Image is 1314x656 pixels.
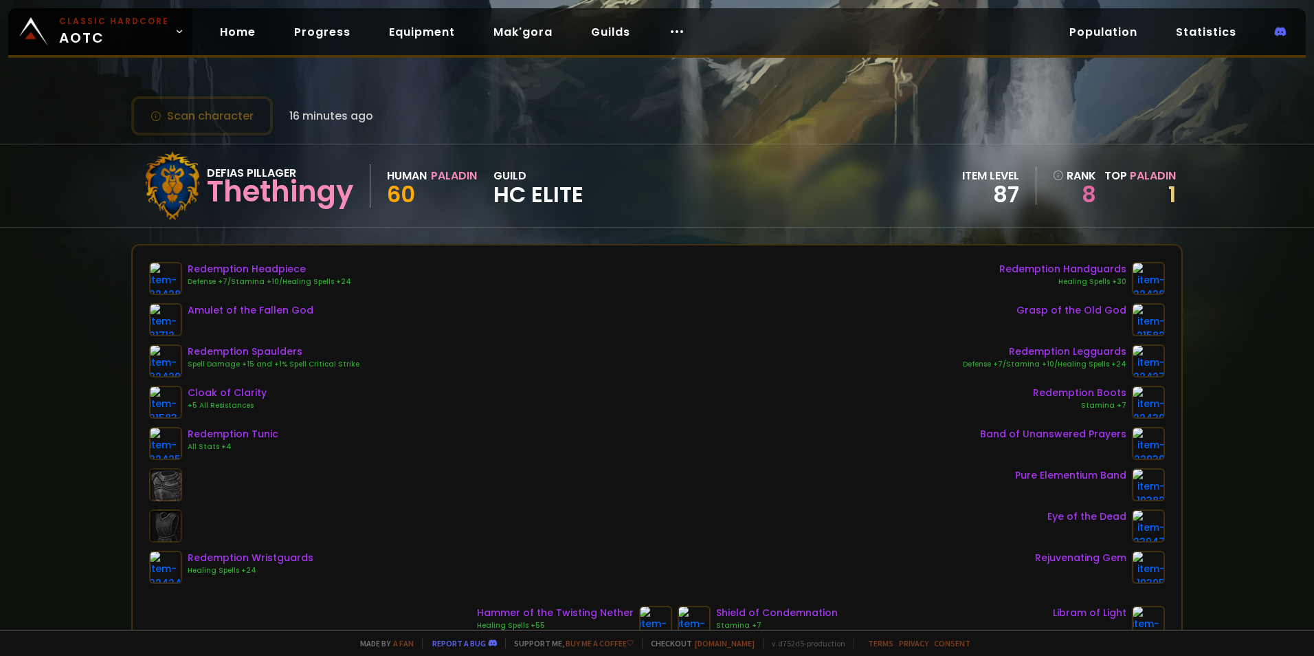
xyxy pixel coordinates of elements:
[149,262,182,295] img: item-22428
[482,18,564,46] a: Mak'gora
[999,262,1126,276] div: Redemption Handguards
[1132,262,1165,295] img: item-22426
[207,164,353,182] div: Defias Pillager
[188,359,359,370] div: Spell Damage +15 and +1% Spell Critical Strike
[1132,510,1165,543] img: item-23047
[716,620,838,631] div: Stamina +7
[149,345,182,378] img: item-22429
[131,96,273,135] button: Scan character
[1047,510,1126,524] div: Eye of the Dead
[868,638,893,648] a: Terms
[899,638,928,648] a: Privacy
[566,638,634,648] a: Buy me a coffee
[963,345,1126,359] div: Redemption Legguards
[1016,303,1126,318] div: Grasp of the Old God
[431,167,477,184] div: Paladin
[1015,468,1126,483] div: Pure Elementium Band
[1165,18,1247,46] a: Statistics
[493,184,583,205] span: HC Elite
[934,638,970,648] a: Consent
[999,276,1126,287] div: Healing Spells +30
[149,551,182,584] img: item-22424
[1130,168,1176,184] span: Paladin
[283,18,361,46] a: Progress
[352,638,414,648] span: Made by
[1132,427,1165,460] img: item-22939
[1132,606,1165,639] img: item-23006
[1053,184,1096,205] a: 8
[188,565,313,576] div: Healing Spells +24
[59,15,169,28] small: Classic Hardcore
[188,427,278,441] div: Redemption Tunic
[8,8,192,55] a: Classic HardcoreAOTC
[1132,386,1165,419] img: item-22430
[188,441,278,452] div: All Stats +4
[642,638,755,648] span: Checkout
[1132,345,1165,378] img: item-22427
[1104,167,1176,184] div: Top
[493,167,583,205] div: guild
[1033,400,1126,411] div: Stamina +7
[149,386,182,419] img: item-21583
[505,638,634,648] span: Support me,
[188,262,351,276] div: Redemption Headpiece
[695,638,755,648] a: [DOMAIN_NAME]
[962,184,1019,205] div: 87
[387,167,427,184] div: Human
[188,276,351,287] div: Defense +7/Stamina +10/Healing Spells +24
[188,303,313,318] div: Amulet of the Fallen God
[207,182,353,202] div: Thethingy
[378,18,466,46] a: Equipment
[1058,18,1148,46] a: Population
[1035,551,1126,565] div: Rejuvenating Gem
[188,551,313,565] div: Redemption Wristguards
[149,427,182,460] img: item-22425
[962,167,1019,184] div: item level
[980,427,1126,441] div: Band of Unanswered Prayers
[289,107,373,124] span: 16 minutes ago
[639,606,672,639] img: item-23056
[393,638,414,648] a: a fan
[763,638,845,648] span: v. d752d5 - production
[188,345,359,359] div: Redemption Spaulders
[1132,468,1165,501] img: item-19382
[59,15,169,48] span: AOTC
[188,400,267,411] div: +5 All Resistances
[716,606,838,620] div: Shield of Condemnation
[1132,551,1165,584] img: item-19395
[963,359,1126,370] div: Defense +7/Stamina +10/Healing Spells +24
[188,386,267,400] div: Cloak of Clarity
[1053,167,1096,184] div: rank
[678,606,711,639] img: item-22819
[209,18,267,46] a: Home
[149,303,182,336] img: item-21712
[580,18,641,46] a: Guilds
[432,638,486,648] a: Report a bug
[477,620,634,631] div: Healing Spells +55
[1168,179,1176,210] a: 1
[477,606,634,620] div: Hammer of the Twisting Nether
[1132,303,1165,336] img: item-21582
[1053,606,1126,620] div: Libram of Light
[1033,386,1126,400] div: Redemption Boots
[387,179,415,210] span: 60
